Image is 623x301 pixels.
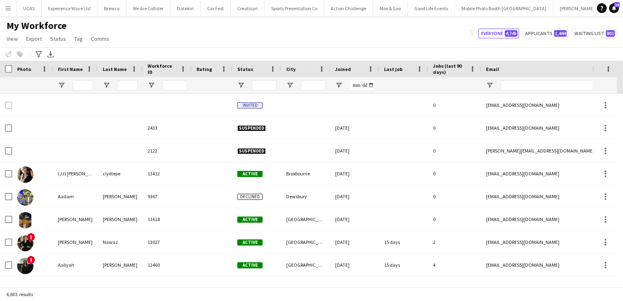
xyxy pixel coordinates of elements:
img: Aaliyah Braithwaite [17,258,33,274]
button: We Are Collider [126,0,170,16]
span: Status [50,35,66,42]
button: UCAS [17,0,42,16]
button: Open Filter Menu [286,82,294,89]
span: Active [237,239,263,246]
button: Mobile Photo Booth [GEOGRAPHIC_DATA] [455,0,553,16]
input: Last Name Filter Input [117,80,138,90]
span: Workforce ID [148,63,177,75]
div: [DATE] [330,162,379,185]
button: Car Fest [201,0,231,16]
span: Suspended [237,148,266,154]
input: City Filter Input [301,80,325,90]
a: View [3,33,21,44]
span: Active [237,262,263,268]
div: Aadam [53,185,98,208]
input: First Name Filter Input [73,80,93,90]
button: Open Filter Menu [103,82,110,89]
a: Tag [71,33,86,44]
span: Email [486,66,499,72]
div: Dewsbury [281,185,330,208]
div: 0 [428,208,481,230]
div: 2433 [143,117,192,139]
button: Waiting list801 [572,29,616,38]
div: 0 [428,117,481,139]
div: 12460 [143,254,192,276]
button: Open Filter Menu [58,82,65,89]
span: City [286,66,296,72]
span: 4,745 [505,30,517,37]
div: [PERSON_NAME] [98,254,143,276]
span: Photo [17,66,31,72]
span: Invited [237,102,263,108]
button: Open Filter Menu [486,82,493,89]
div: 4 [428,254,481,276]
div: [DATE] [330,254,379,276]
div: [DATE] [330,231,379,253]
span: Suspended [237,125,266,131]
span: Status [237,66,253,72]
span: Last job [384,66,402,72]
button: Open Filter Menu [148,82,155,89]
div: [DATE] [330,117,379,139]
app-action-btn: Export XLSX [46,49,55,59]
button: Sports Presentation Co [265,0,324,16]
div: 0 [428,277,481,299]
span: Joined [335,66,351,72]
a: Comms [88,33,113,44]
button: Applicants1,444 [522,29,568,38]
span: Jobs (last 90 days) [433,63,466,75]
span: Export [26,35,42,42]
div: Bathgate [281,277,330,299]
div: Learmonth [98,277,143,299]
span: Tag [74,35,83,42]
img: aakash Charles [17,212,33,228]
div: 11712 [143,277,192,299]
div: 370 days [379,277,428,299]
button: Everyone4,745 [478,29,519,38]
button: Moo & Goo [373,0,408,16]
button: Good Life Events [408,0,455,16]
span: Active [237,217,263,223]
a: 10 [609,3,619,13]
button: Open Filter Menu [335,82,342,89]
img: Aadam Patel [17,189,33,206]
div: 13027 [143,231,192,253]
button: Action Challenge [324,0,373,16]
button: Datekin [170,0,201,16]
div: [PERSON_NAME] [53,208,98,230]
div: [PERSON_NAME] [53,231,98,253]
span: Last Name [103,66,127,72]
div: Aaliyah [53,277,98,299]
a: Status [47,33,69,44]
div: [PERSON_NAME] [98,185,143,208]
div: [GEOGRAPHIC_DATA] [281,254,330,276]
div: 15 days [379,231,428,253]
span: Comms [91,35,109,42]
a: Export [23,33,45,44]
span: View [7,35,18,42]
span: ! [27,233,35,241]
div: Broxbourne [281,162,330,185]
input: Status Filter Input [252,80,276,90]
div: [DATE] [330,277,379,299]
span: Declined [237,194,263,200]
span: 801 [606,30,615,37]
span: 1,444 [554,30,567,37]
div: 0 [428,162,481,185]
div: [DATE] [330,208,379,230]
span: 10 [614,2,620,7]
span: Active [237,171,263,177]
input: Row Selection is disabled for this row (unchecked) [5,102,12,109]
div: 15 days [379,254,428,276]
button: Creatisan [231,0,265,16]
div: 13412 [143,162,192,185]
div: [PERSON_NAME] [98,208,143,230]
div: 2122 [143,139,192,162]
button: Brewco [97,0,126,16]
input: Joined Filter Input [350,80,374,90]
button: Open Filter Menu [237,82,245,89]
img: (JJ) jeyhan ciyiltepe [17,166,33,183]
div: (JJ) [PERSON_NAME] [53,162,98,185]
button: Experience Wave Ltd [42,0,97,16]
div: 0 [428,94,481,116]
